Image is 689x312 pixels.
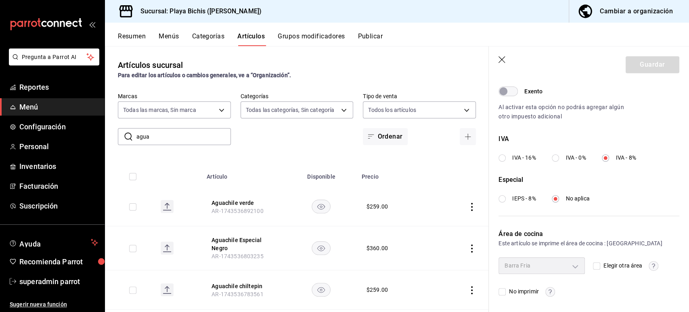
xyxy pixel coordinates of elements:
div: Artículos sucursal [118,59,183,71]
button: Resumen [118,32,146,46]
span: Recomienda Parrot [19,256,98,267]
div: $ 360.00 [366,244,388,252]
button: edit-product-location [212,236,276,252]
span: No aplica [565,194,589,203]
div: Barra Fria [498,257,585,274]
button: open_drawer_menu [89,21,95,27]
button: Menús [159,32,179,46]
span: Suscripción [19,200,98,211]
span: Pregunta a Parrot AI [22,53,87,61]
div: Cambiar a organización [600,6,673,17]
span: superadmin parrot [19,276,98,287]
th: Precio [357,161,432,187]
span: Ayuda [19,238,88,247]
button: Categorías [192,32,225,46]
span: IVA - 8% [616,154,636,162]
span: Reportes [19,82,98,93]
label: Categorías [241,93,354,99]
button: Artículos [237,32,265,46]
button: availability-product [312,283,331,297]
th: Artículo [202,161,286,187]
div: Especial [498,175,679,185]
span: IVA - 16% [512,154,536,162]
span: No imprimir [506,287,538,296]
span: Todos los artículos [368,106,416,114]
span: IVA - 0% [565,154,586,162]
span: Inventarios [19,161,98,172]
div: $ 259.00 [366,202,388,211]
span: AR-1743536892100 [212,208,263,214]
strong: Para editar los artículos o cambios generales, ve a “Organización”. [118,72,291,78]
span: Exento [524,87,542,96]
button: edit-product-location [212,282,276,290]
button: availability-product [312,241,331,255]
span: Facturación [19,181,98,192]
label: Marcas [118,93,231,99]
th: Disponible [286,161,357,187]
h3: Sucursal: Playa Bichis ([PERSON_NAME]) [134,6,262,16]
span: Menú [19,101,98,112]
input: Buscar artículo [136,129,231,145]
button: availability-product [312,200,331,213]
button: Ordenar [363,128,407,145]
p: Al activar esta opción no podrás agregar algún otro impuesto adicional [498,103,624,121]
span: Personal [19,141,98,152]
div: Área de cocina [498,229,679,239]
button: Publicar [358,32,383,46]
span: Sugerir nueva función [10,300,98,309]
a: Pregunta a Parrot AI [6,59,99,67]
span: Todas las categorías, Sin categoría [246,106,335,114]
span: Configuración [19,121,98,132]
div: $ 259.00 [366,286,388,294]
span: AR-1743536803235 [212,253,263,259]
span: Elegir otra área [600,261,642,270]
button: Grupos modificadores [278,32,345,46]
button: Pregunta a Parrot AI [9,48,99,65]
button: actions [468,245,476,253]
div: Este artículo se imprime el área de cocina : [GEOGRAPHIC_DATA] [498,239,679,248]
button: actions [468,286,476,294]
span: Todas las marcas, Sin marca [123,106,196,114]
div: IVA [498,134,679,144]
button: edit-product-location [212,199,276,207]
span: IEPS - 8% [512,194,536,203]
label: Tipo de venta [363,93,476,99]
button: actions [468,203,476,211]
span: AR-1743536783561 [212,291,263,297]
div: navigation tabs [118,32,689,46]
